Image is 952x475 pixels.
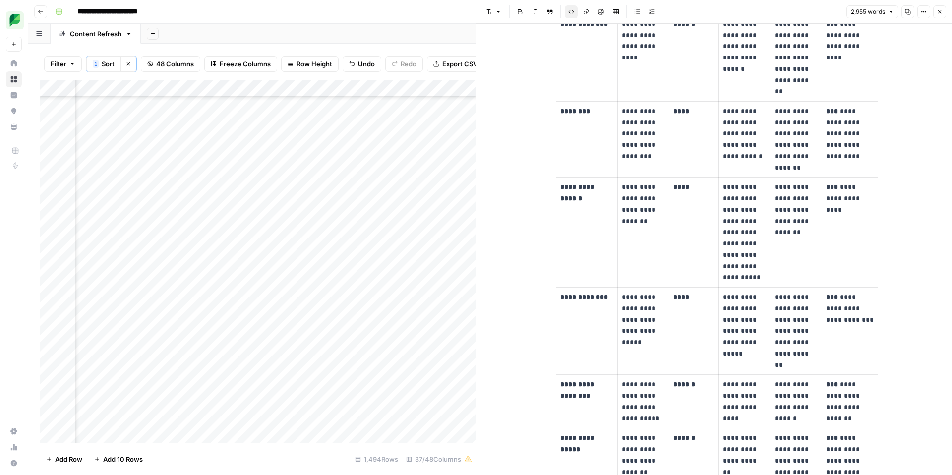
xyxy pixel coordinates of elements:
span: Sort [102,59,115,69]
a: Your Data [6,119,22,135]
button: Workspace: SproutSocial [6,8,22,33]
a: Settings [6,423,22,439]
button: Undo [343,56,381,72]
button: Freeze Columns [204,56,277,72]
span: Export CSV [442,59,477,69]
button: Add 10 Rows [88,451,149,467]
span: 2,955 words [851,7,885,16]
button: Row Height [281,56,339,72]
span: Redo [401,59,416,69]
button: Export CSV [427,56,484,72]
img: SproutSocial Logo [6,11,24,29]
a: Content Refresh [51,24,141,44]
button: Help + Support [6,455,22,471]
span: Add Row [55,454,82,464]
div: 37/48 Columns [402,451,476,467]
button: 1Sort [86,56,120,72]
span: Undo [358,59,375,69]
span: Row Height [297,59,332,69]
a: Home [6,56,22,71]
div: 1,494 Rows [351,451,402,467]
a: Usage [6,439,22,455]
span: 48 Columns [156,59,194,69]
a: Opportunities [6,103,22,119]
span: Add 10 Rows [103,454,143,464]
button: Filter [44,56,82,72]
button: Redo [385,56,423,72]
button: 2,955 words [846,5,898,18]
a: Browse [6,71,22,87]
span: Filter [51,59,66,69]
span: 1 [94,60,97,68]
div: Content Refresh [70,29,121,39]
span: Freeze Columns [220,59,271,69]
div: 1 [93,60,99,68]
button: Add Row [40,451,88,467]
button: 48 Columns [141,56,200,72]
a: Insights [6,87,22,103]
